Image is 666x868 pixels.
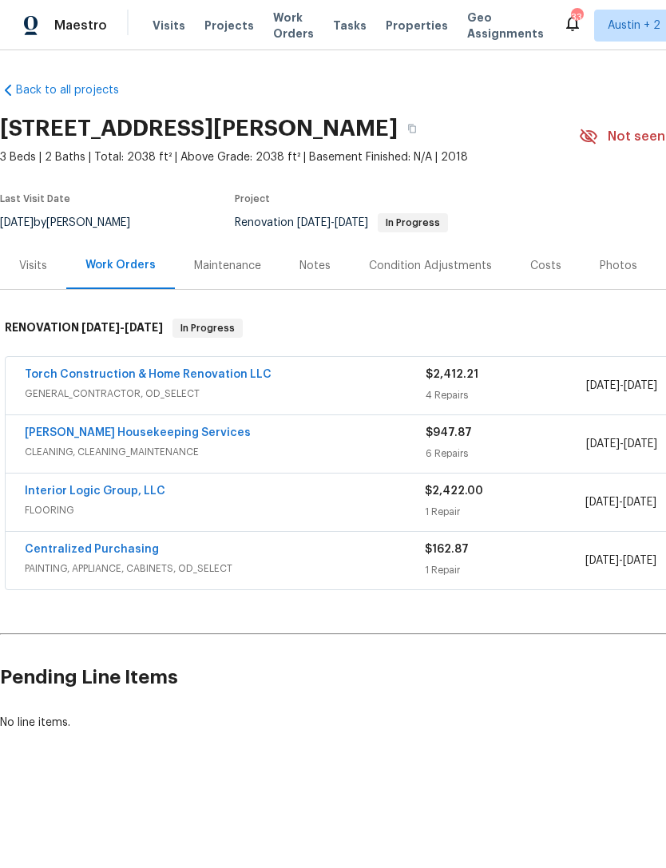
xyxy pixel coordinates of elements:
[425,486,483,497] span: $2,422.00
[623,555,656,566] span: [DATE]
[623,497,656,508] span: [DATE]
[194,258,261,274] div: Maintenance
[25,444,426,460] span: CLEANING, CLEANING_MAINTENANCE
[81,322,163,333] span: -
[25,544,159,555] a: Centralized Purchasing
[585,497,619,508] span: [DATE]
[425,544,469,555] span: $162.87
[530,258,561,274] div: Costs
[5,319,163,338] h6: RENOVATION
[467,10,544,42] span: Geo Assignments
[273,10,314,42] span: Work Orders
[125,322,163,333] span: [DATE]
[174,320,241,336] span: In Progress
[25,486,165,497] a: Interior Logic Group, LLC
[25,369,272,380] a: Torch Construction & Home Renovation LLC
[297,217,331,228] span: [DATE]
[297,217,368,228] span: -
[19,258,47,274] div: Visits
[585,494,656,510] span: -
[624,380,657,391] span: [DATE]
[333,20,367,31] span: Tasks
[600,258,637,274] div: Photos
[85,257,156,273] div: Work Orders
[25,561,425,577] span: PAINTING, APPLIANCE, CABINETS, OD_SELECT
[585,555,619,566] span: [DATE]
[426,427,472,438] span: $947.87
[235,217,448,228] span: Renovation
[624,438,657,450] span: [DATE]
[25,386,426,402] span: GENERAL_CONTRACTOR, OD_SELECT
[25,427,251,438] a: [PERSON_NAME] Housekeeping Services
[586,436,657,452] span: -
[204,18,254,34] span: Projects
[425,562,585,578] div: 1 Repair
[586,380,620,391] span: [DATE]
[426,369,478,380] span: $2,412.21
[386,18,448,34] span: Properties
[425,504,585,520] div: 1 Repair
[608,18,660,34] span: Austin + 2
[235,194,270,204] span: Project
[586,378,657,394] span: -
[585,553,656,569] span: -
[379,218,446,228] span: In Progress
[571,10,582,26] div: 33
[586,438,620,450] span: [DATE]
[398,114,426,143] button: Copy Address
[81,322,120,333] span: [DATE]
[335,217,368,228] span: [DATE]
[54,18,107,34] span: Maestro
[153,18,185,34] span: Visits
[426,446,586,462] div: 6 Repairs
[25,502,425,518] span: FLOORING
[299,258,331,274] div: Notes
[369,258,492,274] div: Condition Adjustments
[426,387,586,403] div: 4 Repairs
